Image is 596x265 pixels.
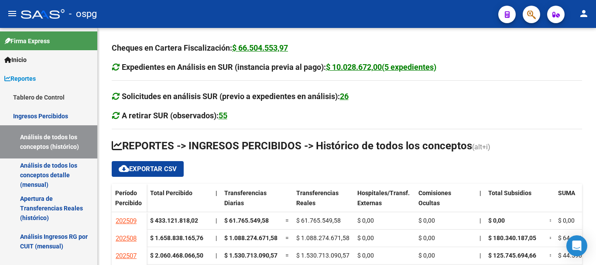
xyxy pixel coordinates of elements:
span: $ 180.340.187,05 [488,234,536,241]
datatable-header-cell: Total Subsidios [485,184,546,220]
span: = [285,252,289,259]
span: Total Subsidios [488,189,531,196]
span: $ 0,00 [418,234,435,241]
span: $ 0,00 [418,217,435,224]
span: Reportes [4,74,36,83]
span: = [549,234,553,241]
datatable-header-cell: Comisiones Ocultas [415,184,476,220]
datatable-header-cell: Hospitales/Transf. Externas [354,184,415,220]
span: Hospitales/Transf. Externas [357,189,410,206]
span: $ 61.765.549,58 [296,217,341,224]
span: = [549,252,553,259]
span: Inicio [4,55,27,65]
span: (alt+i) [472,143,490,151]
span: Total Percibido [150,189,192,196]
span: $ 61.765.549,58 [224,217,269,224]
span: SUMA [558,189,575,196]
span: Período Percibido [115,189,142,206]
span: = [285,234,289,241]
span: $ 1.530.713.090,57 [296,252,349,259]
span: | [480,217,481,224]
strong: $ 2.060.468.066,50 [150,252,203,259]
span: $ 0,00 [418,252,435,259]
div: 55 [219,110,227,122]
strong: Cheques en Cartera Fiscalización: [112,43,288,52]
span: $ 1.088.274.671,58 [296,234,349,241]
datatable-header-cell: Transferencias Diarias [221,184,282,220]
span: $ 0,00 [558,217,575,224]
span: | [216,234,217,241]
strong: A retirar SUR (observados): [122,111,227,120]
span: - ospg [69,4,97,24]
span: | [480,189,481,196]
span: | [216,217,217,224]
span: 202509 [116,217,137,225]
span: Comisiones Ocultas [418,189,451,206]
datatable-header-cell: | [212,184,221,220]
span: | [480,234,481,241]
span: $ 0,00 [357,217,374,224]
mat-icon: cloud_download [119,163,129,174]
datatable-header-cell: Total Percibido [147,184,212,220]
span: $ 0,00 [357,252,374,259]
span: Firma Express [4,36,50,46]
span: | [216,252,217,259]
strong: $ 433.121.818,02 [150,217,198,224]
mat-icon: person [579,8,589,19]
strong: Expedientes en Análisis en SUR (instancia previa al pago): [122,62,436,72]
span: Transferencias Reales [296,189,339,206]
div: 26 [340,90,349,103]
datatable-header-cell: | [476,184,485,220]
datatable-header-cell: Transferencias Reales [293,184,354,220]
strong: Solicitudes en análisis SUR (previo a expedientes en análisis): [122,92,349,101]
span: 202508 [116,234,137,242]
span: $ 0,00 [488,217,505,224]
strong: $ 1.658.838.165,76 [150,234,203,241]
span: $ 1.530.713.090,57 [224,252,277,259]
span: $ 0,00 [357,234,374,241]
div: $ 66.504.553,97 [232,42,288,54]
div: Open Intercom Messenger [566,235,587,256]
span: | [216,189,217,196]
span: 202507 [116,252,137,260]
span: = [285,217,289,224]
span: | [480,252,481,259]
span: $ 1.088.274.671,58 [224,234,277,241]
mat-icon: menu [7,8,17,19]
span: = [549,217,553,224]
button: Exportar CSV [112,161,184,177]
span: Transferencias Diarias [224,189,267,206]
div: $ 10.028.672,00(5 expedientes) [326,61,436,73]
datatable-header-cell: Período Percibido [112,184,147,220]
span: REPORTES -> INGRESOS PERCIBIDOS -> Histórico de todos los conceptos [112,140,472,152]
span: Exportar CSV [119,165,177,173]
span: $ 125.745.694,66 [488,252,536,259]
